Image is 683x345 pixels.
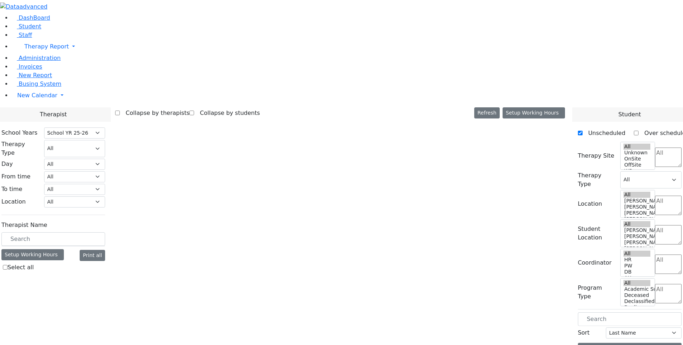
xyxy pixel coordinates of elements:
[623,162,650,168] option: OffSite
[474,107,500,118] button: Refresh
[623,246,650,252] option: [PERSON_NAME] 2
[623,263,650,269] option: PW
[19,63,42,70] span: Invoices
[8,263,34,272] label: Select all
[11,23,41,30] a: Student
[17,92,57,99] span: New Calendar
[578,284,616,301] label: Program Type
[1,249,64,260] div: Setup Working Hours
[623,292,650,298] option: Deceased
[578,328,590,337] label: Sort
[623,275,650,281] option: AH
[623,233,650,239] option: [PERSON_NAME] 4
[623,204,650,210] option: [PERSON_NAME] 4
[623,210,650,216] option: [PERSON_NAME] 3
[11,88,683,103] a: New Calendar
[623,269,650,275] option: DB
[1,160,13,168] label: Day
[11,14,50,21] a: DashBoard
[194,107,260,119] label: Collapse by students
[1,129,37,137] label: School Years
[623,216,650,222] option: [PERSON_NAME] 2
[40,110,67,119] span: Therapist
[655,148,682,167] textarea: Search
[11,32,32,38] a: Staff
[503,107,565,118] button: Setup Working Hours
[19,23,41,30] span: Student
[19,80,61,87] span: Busing System
[623,227,650,233] option: [PERSON_NAME] 5
[623,251,650,257] option: All
[623,239,650,246] option: [PERSON_NAME] 3
[655,225,682,244] textarea: Search
[623,304,650,311] option: Declines
[623,298,650,304] option: Declassified
[623,144,650,150] option: All
[1,221,47,229] label: Therapist Name
[1,197,26,206] label: Location
[1,185,22,194] label: To time
[11,55,61,61] a: Administration
[578,258,612,267] label: Coordinator
[623,150,650,156] option: Unknown
[1,172,30,181] label: From time
[19,32,32,38] span: Staff
[19,14,50,21] span: DashBoard
[623,221,650,227] option: All
[11,39,683,54] a: Therapy Report
[623,286,650,292] option: Academic Support
[1,140,40,157] label: Therapy Type
[578,171,616,188] label: Therapy Type
[11,63,42,70] a: Invoices
[655,196,682,215] textarea: Search
[19,72,52,79] span: New Report
[623,280,650,286] option: All
[655,255,682,274] textarea: Search
[578,225,616,242] label: Student Location
[655,284,682,303] textarea: Search
[618,110,641,119] span: Student
[120,107,189,119] label: Collapse by therapists
[623,198,650,204] option: [PERSON_NAME] 5
[578,312,682,326] input: Search
[623,257,650,263] option: HR
[623,156,650,162] option: OnSite
[80,250,105,261] button: Print all
[578,200,602,208] label: Location
[11,80,61,87] a: Busing System
[1,232,105,246] input: Search
[578,151,614,160] label: Therapy Site
[583,127,626,139] label: Unscheduled
[19,55,61,61] span: Administration
[623,192,650,198] option: All
[11,72,52,79] a: New Report
[24,43,69,50] span: Therapy Report
[623,168,650,174] option: WP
